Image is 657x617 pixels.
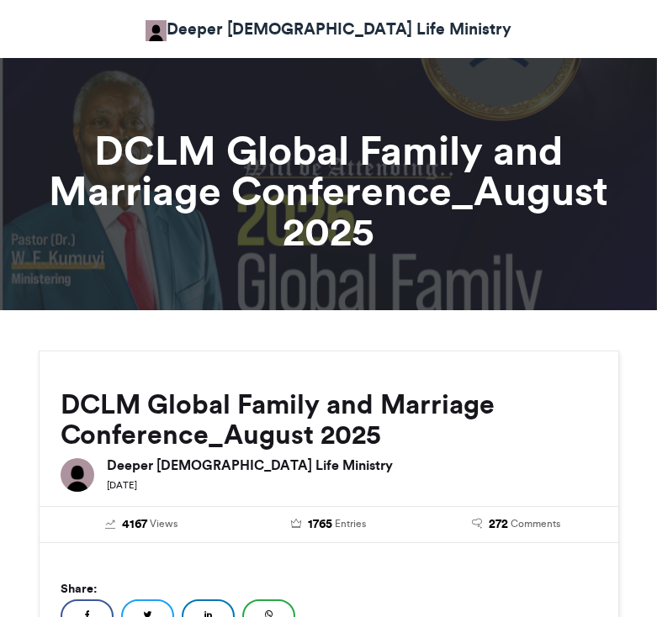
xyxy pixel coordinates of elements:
span: Comments [511,516,560,531]
h5: Share: [61,577,597,599]
h2: DCLM Global Family and Marriage Conference_August 2025 [61,389,597,450]
span: 4167 [122,515,147,534]
img: Obafemi Bello [146,20,167,41]
a: 4167 Views [61,515,223,534]
a: Deeper [DEMOGRAPHIC_DATA] Life Ministry [146,17,511,41]
a: 272 Comments [435,515,597,534]
img: Deeper Christian Life Ministry [61,458,94,492]
span: 272 [489,515,508,534]
h6: Deeper [DEMOGRAPHIC_DATA] Life Ministry [107,458,597,472]
a: 1765 Entries [247,515,410,534]
span: 1765 [308,515,332,534]
span: Entries [335,516,366,531]
small: [DATE] [107,479,137,491]
h1: DCLM Global Family and Marriage Conference_August 2025 [39,130,619,251]
span: Views [150,516,177,531]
